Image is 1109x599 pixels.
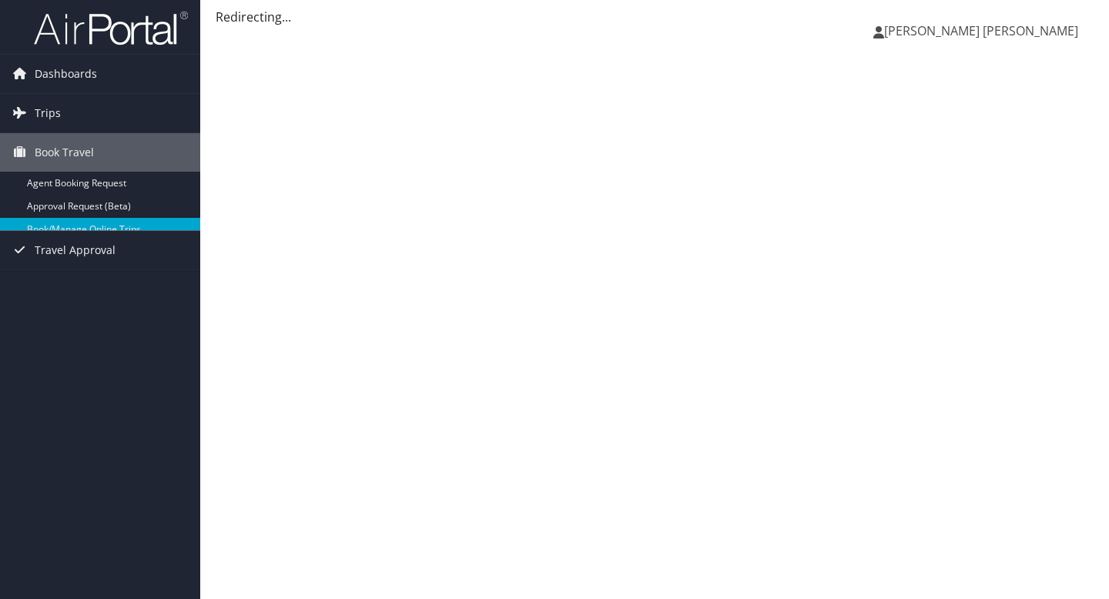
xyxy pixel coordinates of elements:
span: Book Travel [35,133,94,172]
span: Travel Approval [35,231,116,269]
a: [PERSON_NAME] [PERSON_NAME] [873,8,1094,54]
img: airportal-logo.png [34,10,188,46]
span: Dashboards [35,55,97,93]
div: Redirecting... [216,8,1094,26]
span: Trips [35,94,61,132]
span: [PERSON_NAME] [PERSON_NAME] [884,22,1078,39]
